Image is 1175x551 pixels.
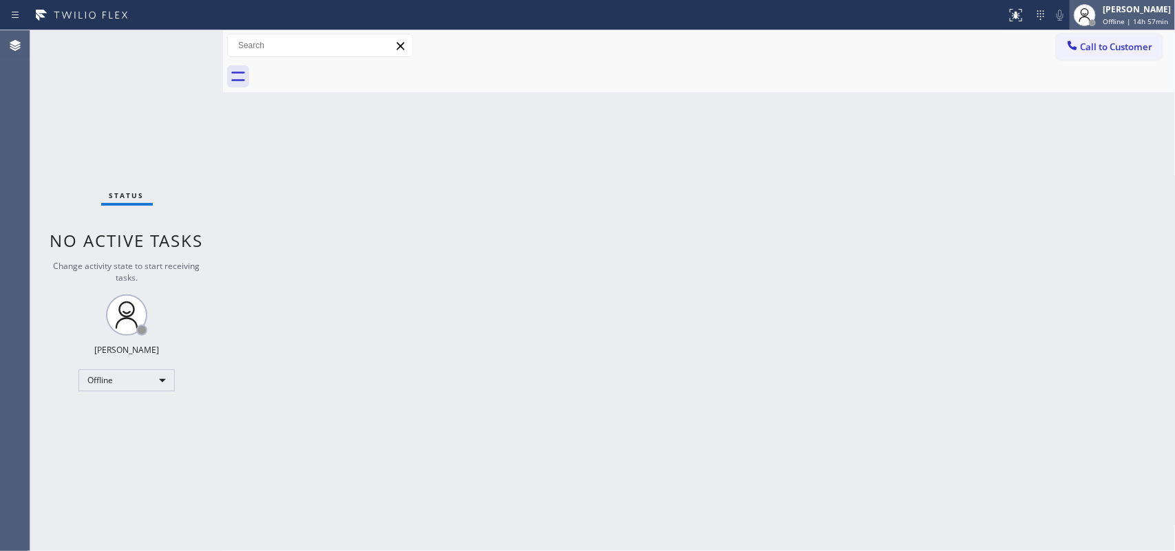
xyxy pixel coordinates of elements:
[1057,34,1162,60] button: Call to Customer
[1050,6,1070,25] button: Mute
[228,34,412,56] input: Search
[1081,41,1153,53] span: Call to Customer
[94,344,159,356] div: [PERSON_NAME]
[1103,17,1168,26] span: Offline | 14h 57min
[50,229,204,252] span: No active tasks
[1103,3,1171,15] div: [PERSON_NAME]
[109,191,145,200] span: Status
[54,260,200,283] span: Change activity state to start receiving tasks.
[78,369,175,391] div: Offline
